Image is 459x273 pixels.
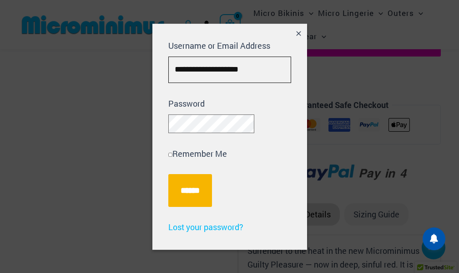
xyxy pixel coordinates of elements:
label: Remember Me [168,148,227,159]
label: Username or Email Address [168,40,270,51]
a: Lost your password? [168,221,243,232]
label: Password [168,98,205,109]
button: Close popup [290,24,307,45]
input: Remember Me [168,152,172,156]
